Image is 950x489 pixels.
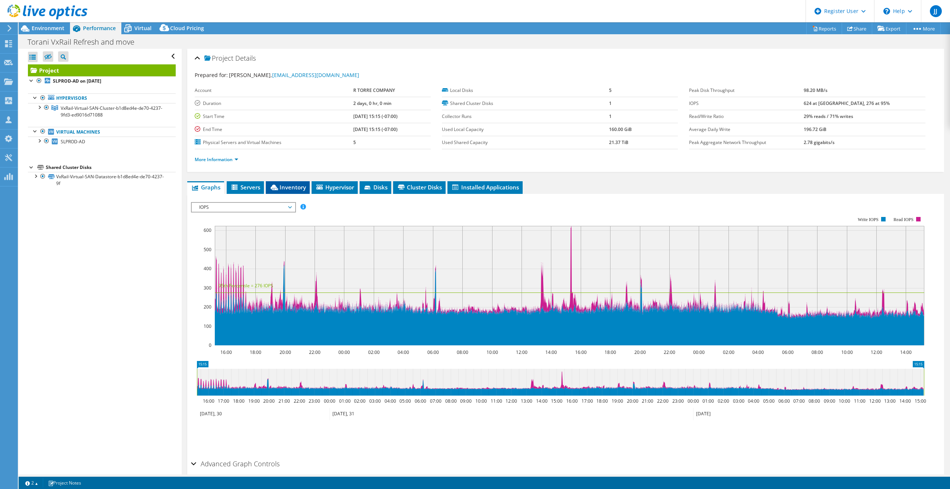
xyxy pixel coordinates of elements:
text: 01:00 [339,398,350,404]
text: 19:00 [611,398,623,404]
text: 23:00 [308,398,320,404]
label: Start Time [195,113,353,120]
text: Read IOPS [893,217,914,222]
b: 160.00 GiB [609,126,632,132]
b: 1 [609,100,612,106]
label: Average Daily Write [689,126,803,133]
b: [DATE] 15:15 (-07:00) [353,113,398,119]
span: SLPROD-AD [61,138,85,145]
b: R TORRE COMPANY [353,87,395,93]
text: 04:00 [384,398,396,404]
span: Disks [363,183,388,191]
text: 23:00 [672,398,683,404]
text: 15:00 [914,398,926,404]
text: 10:00 [838,398,850,404]
text: 11:00 [490,398,502,404]
text: 06:00 [414,398,426,404]
text: 04:00 [752,349,763,355]
a: More [906,23,941,34]
text: 06:00 [782,349,793,355]
text: 12:00 [869,398,880,404]
text: 08:00 [456,349,468,355]
text: 15:00 [551,398,562,404]
label: Collector Runs [442,113,609,120]
h2: Advanced Graph Controls [191,456,280,471]
text: 22:00 [293,398,305,404]
a: [EMAIL_ADDRESS][DOMAIN_NAME] [272,71,359,79]
text: 500 [204,246,211,253]
text: 22:00 [663,349,675,355]
b: 29% reads / 71% writes [804,113,853,119]
text: 16:00 [566,398,577,404]
a: Virtual Machines [28,127,176,137]
text: 08:00 [445,398,456,404]
span: Virtual [134,25,152,32]
label: Peak Aggregate Network Throughput [689,139,803,146]
a: Export [872,23,906,34]
b: 2 days, 0 hr, 0 min [353,100,392,106]
text: 04:00 [397,349,409,355]
span: Cluster Disks [397,183,442,191]
text: 06:00 [778,398,790,404]
text: 14:00 [545,349,557,355]
text: 01:00 [702,398,714,404]
text: 20:00 [263,398,274,404]
text: 100 [204,323,211,329]
span: Hypervisor [315,183,354,191]
text: 16:00 [220,349,232,355]
text: 00:00 [323,398,335,404]
text: 00:00 [693,349,704,355]
text: 12:00 [505,398,517,404]
span: Cloud Pricing [170,25,204,32]
b: 1 [609,113,612,119]
text: 14:00 [899,398,911,404]
text: 95th Percentile = 276 IOPS [219,282,273,289]
span: VxRail-Virtual-SAN-Cluster-b1d8ed4e-de70-4237-9fd3-ed9016d71088 [61,105,162,118]
text: 10:00 [475,398,487,404]
text: 10:00 [486,349,498,355]
text: 200 [204,304,211,310]
text: 08:00 [811,349,823,355]
text: 09:00 [460,398,471,404]
text: 18:00 [604,349,616,355]
a: Reports [806,23,842,34]
span: Servers [230,183,260,191]
text: 12:00 [516,349,527,355]
a: VxRail-Virtual-SAN-Datastore-b1d8ed4e-de70-4237-9f [28,172,176,188]
text: 03:00 [733,398,744,404]
text: 600 [204,227,211,233]
text: 400 [204,265,211,272]
text: 14:00 [536,398,547,404]
span: Performance [83,25,116,32]
label: End Time [195,126,353,133]
span: Details [235,54,256,63]
label: Used Shared Capacity [442,139,609,146]
h1: Torani VxRail Refresh and move [24,38,146,46]
text: 00:00 [338,349,350,355]
text: 22:00 [309,349,320,355]
a: SLPROD-AD on [DATE] [28,76,176,86]
label: Duration [195,100,353,107]
text: 07:00 [430,398,441,404]
text: 12:00 [870,349,882,355]
a: Project Notes [43,478,86,488]
label: Account [195,87,353,94]
text: Write IOPS [858,217,879,222]
span: Environment [32,25,64,32]
text: 07:00 [793,398,804,404]
text: 02:00 [717,398,729,404]
text: 19:00 [248,398,259,404]
text: 18:00 [596,398,608,404]
span: IOPS [195,203,291,212]
text: 21:00 [278,398,290,404]
label: Local Disks [442,87,609,94]
text: 17:00 [581,398,593,404]
text: 02:00 [368,349,379,355]
label: Peak Disk Throughput [689,87,803,94]
span: Project [204,55,233,62]
span: JJ [930,5,942,17]
a: Project [28,64,176,76]
label: Shared Cluster Disks [442,100,609,107]
span: [PERSON_NAME], [229,71,359,79]
text: 08:00 [808,398,820,404]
